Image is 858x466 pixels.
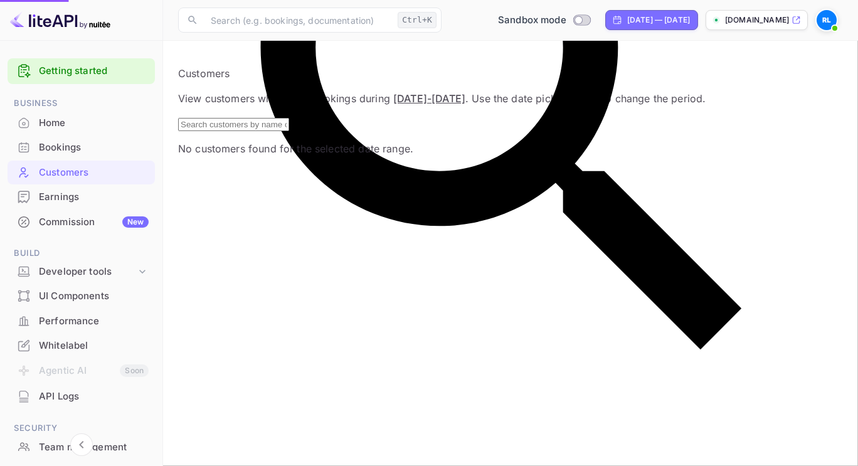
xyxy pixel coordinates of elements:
[493,13,595,28] div: Switch to Production mode
[8,111,155,134] a: Home
[8,246,155,260] span: Build
[8,435,155,460] div: Team management
[8,384,155,409] div: API Logs
[8,334,155,358] div: Whitelabel
[8,210,155,235] div: CommissionNew
[178,141,843,156] p: No customers found for the selected date range.
[8,261,155,283] div: Developer tools
[70,433,93,456] button: Collapse navigation
[498,13,566,28] span: Sandbox mode
[8,309,155,332] a: Performance
[39,440,149,455] div: Team management
[39,166,149,180] div: Customers
[725,14,789,26] p: [DOMAIN_NAME]
[398,12,437,28] div: Ctrl+K
[8,185,155,208] a: Earnings
[122,216,149,228] div: New
[10,10,110,30] img: LiteAPI logo
[817,10,837,30] img: Radu Lito
[8,58,155,84] div: Getting started
[178,118,289,131] input: Search customers by name or email...
[39,190,149,204] div: Earnings
[39,389,149,404] div: API Logs
[8,284,155,309] div: UI Components
[39,289,149,304] div: UI Components
[39,64,149,78] a: Getting started
[203,8,393,33] input: Search (e.g. bookings, documentation)
[8,161,155,185] div: Customers
[39,215,149,230] div: Commission
[8,97,155,110] span: Business
[8,210,155,233] a: CommissionNew
[8,309,155,334] div: Performance
[8,111,155,135] div: Home
[39,265,136,279] div: Developer tools
[8,435,155,458] a: Team management
[8,161,155,184] a: Customers
[39,339,149,353] div: Whitelabel
[8,135,155,160] div: Bookings
[8,284,155,307] a: UI Components
[39,116,149,130] div: Home
[39,314,149,329] div: Performance
[627,14,690,26] div: [DATE] — [DATE]
[8,421,155,435] span: Security
[39,140,149,155] div: Bookings
[8,384,155,408] a: API Logs
[605,10,698,30] div: Click to change the date range period
[8,185,155,209] div: Earnings
[8,334,155,357] a: Whitelabel
[8,135,155,159] a: Bookings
